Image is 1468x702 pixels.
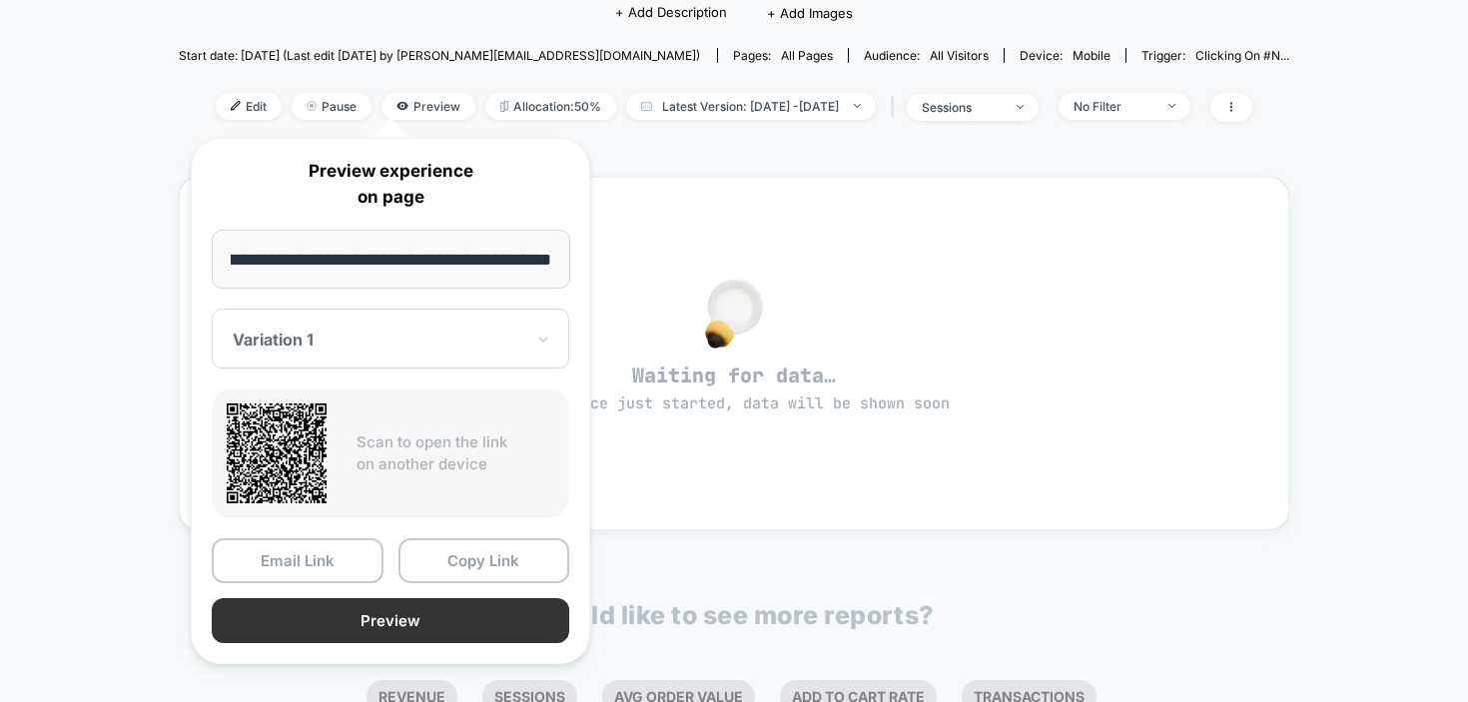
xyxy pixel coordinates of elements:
button: Email Link [212,538,383,583]
button: Copy Link [398,538,570,583]
span: Latest Version: [DATE] - [DATE] [626,93,876,120]
span: Clicking on #n... [1195,48,1289,63]
button: Preview [212,598,569,643]
img: end [1017,105,1024,109]
span: Allocation: 50% [485,93,616,120]
span: Pause [292,93,371,120]
img: end [1168,104,1175,108]
p: Would like to see more reports? [534,600,934,630]
img: end [854,104,861,108]
div: Audience: [864,48,989,63]
div: Pages: [733,48,833,63]
img: rebalance [500,101,508,112]
p: Scan to open the link on another device [357,431,554,476]
span: Device: [1004,48,1125,63]
img: end [307,101,317,111]
img: edit [231,101,241,111]
span: All Visitors [930,48,989,63]
div: sessions [922,100,1002,115]
img: no_data [705,279,763,349]
span: Waiting for data… [215,362,1254,414]
span: Edit [216,93,282,120]
span: | [886,93,907,122]
span: Preview [381,93,475,120]
span: + Add Description [615,3,727,23]
span: + Add Images [767,5,853,21]
p: Preview experience on page [212,159,569,210]
span: experience just started, data will be shown soon [518,393,950,413]
div: No Filter [1074,99,1153,114]
div: Trigger: [1141,48,1289,63]
img: calendar [641,101,652,111]
span: Start date: [DATE] (Last edit [DATE] by [PERSON_NAME][EMAIL_ADDRESS][DOMAIN_NAME]) [179,48,700,63]
span: all pages [781,48,833,63]
span: mobile [1073,48,1110,63]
